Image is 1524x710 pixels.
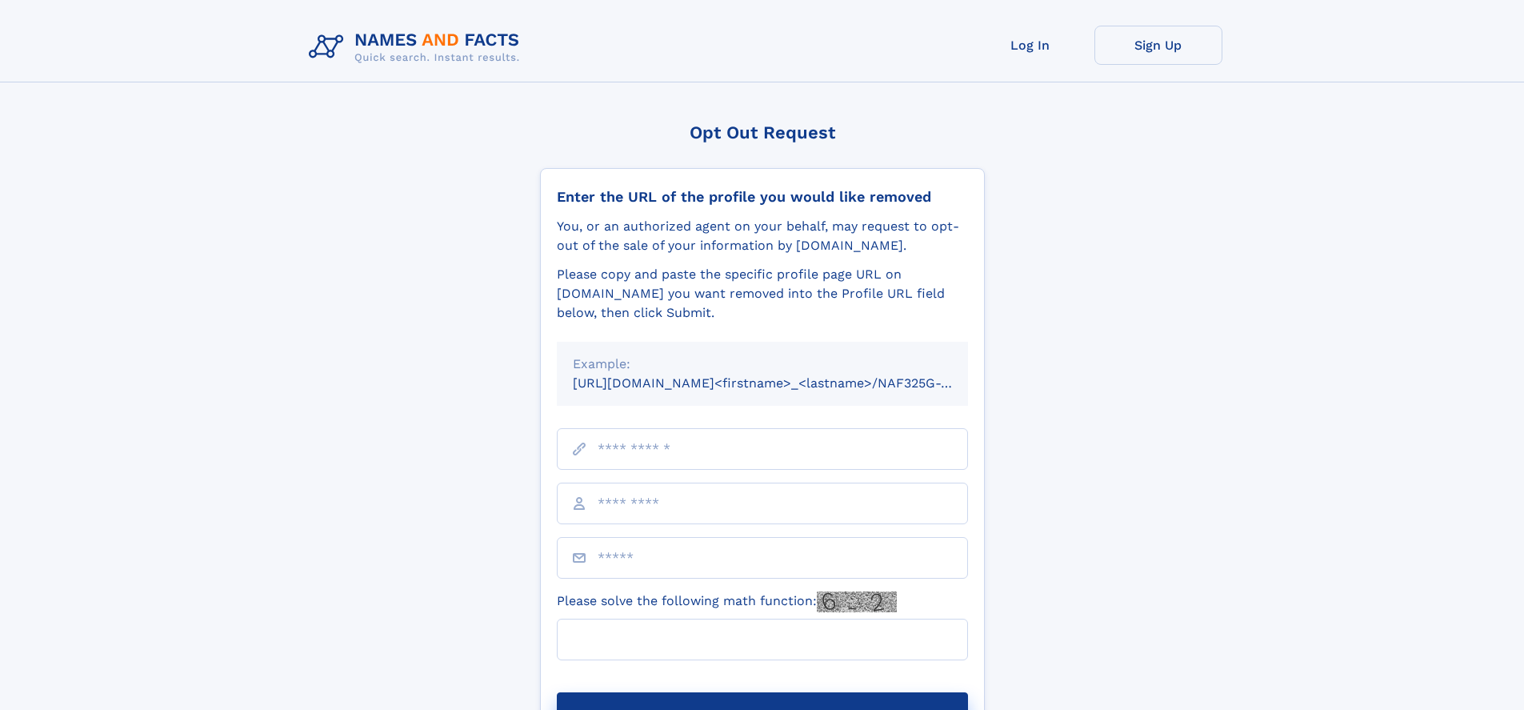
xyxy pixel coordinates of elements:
[540,122,985,142] div: Opt Out Request
[557,592,897,612] label: Please solve the following math function:
[557,188,968,206] div: Enter the URL of the profile you would like removed
[1094,26,1222,65] a: Sign Up
[966,26,1094,65] a: Log In
[557,265,968,323] div: Please copy and paste the specific profile page URL on [DOMAIN_NAME] you want removed into the Pr...
[557,217,968,255] div: You, or an authorized agent on your behalf, may request to opt-out of the sale of your informatio...
[573,355,952,374] div: Example:
[302,26,533,69] img: Logo Names and Facts
[573,375,998,391] small: [URL][DOMAIN_NAME]<firstname>_<lastname>/NAF325G-xxxxxxxx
